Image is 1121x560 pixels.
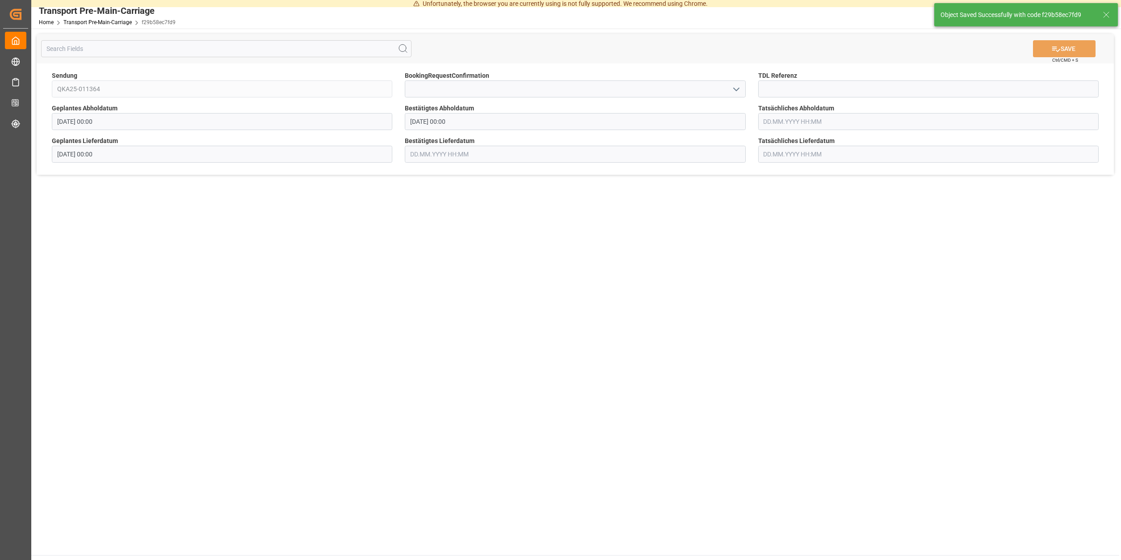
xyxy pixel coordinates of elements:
[405,136,474,146] span: Bestätigtes Lieferdatum
[52,146,392,163] input: DD.MM.YYYY HH:MM
[405,113,745,130] input: DD.MM.YYYY HH:MM
[405,71,489,80] span: BookingRequestConfirmation
[758,71,797,80] span: TDL Referenz
[758,104,834,113] span: Tatsächliches Abholdatum
[39,19,54,25] a: Home
[41,40,411,57] input: Search Fields
[52,71,77,80] span: Sendung
[758,146,1099,163] input: DD.MM.YYYY HH:MM
[52,136,118,146] span: Geplantes Lieferdatum
[758,113,1099,130] input: DD.MM.YYYY HH:MM
[1052,57,1078,63] span: Ctrl/CMD + S
[52,113,392,130] input: DD.MM.YYYY HH:MM
[39,4,176,17] div: Transport Pre-Main-Carriage
[758,136,835,146] span: Tatsächliches Lieferdatum
[63,19,132,25] a: Transport Pre-Main-Carriage
[52,104,118,113] span: Geplantes Abholdatum
[1033,40,1096,57] button: SAVE
[405,104,474,113] span: Bestätigtes Abholdatum
[729,82,742,96] button: open menu
[940,10,1094,20] div: Object Saved Successfully with code f29b58ec7fd9
[405,146,745,163] input: DD.MM.YYYY HH:MM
